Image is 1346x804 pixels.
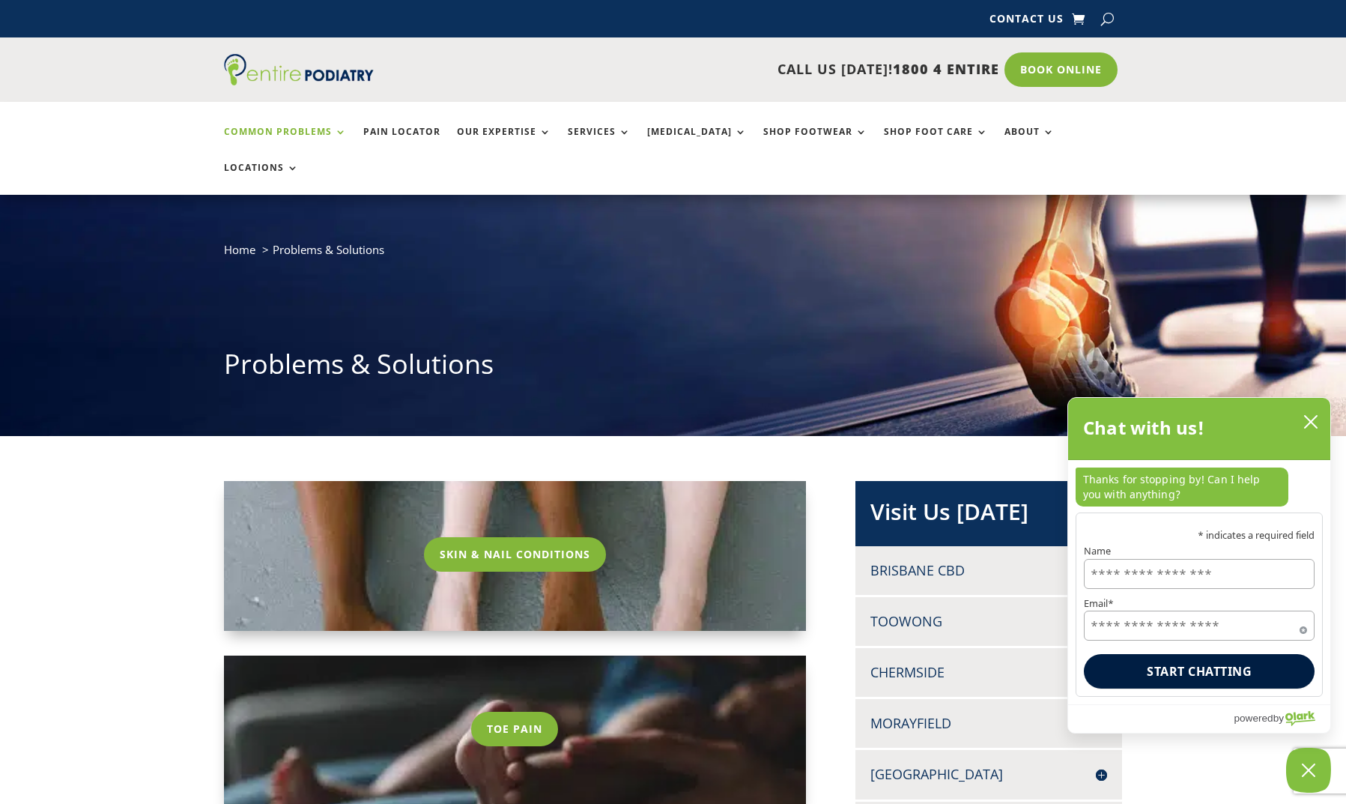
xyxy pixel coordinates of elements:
[457,127,551,159] a: Our Expertise
[1300,623,1307,631] span: Required field
[1084,654,1315,689] button: Start chatting
[1084,546,1315,556] label: Name
[884,127,988,159] a: Shop Foot Care
[870,714,1107,733] h4: Morayfield
[870,612,1107,631] h4: Toowong
[1004,52,1118,87] a: Book Online
[1286,748,1331,793] button: Close Chatbox
[870,561,1107,580] h4: Brisbane CBD
[1068,460,1330,513] div: chat
[568,127,631,159] a: Services
[224,163,299,195] a: Locations
[989,13,1064,30] a: Contact Us
[424,537,606,572] a: Skin & Nail Conditions
[870,765,1107,784] h4: [GEOGRAPHIC_DATA]
[870,663,1107,682] h4: Chermside
[224,73,374,88] a: Entire Podiatry
[1299,411,1323,433] button: close chatbox
[1234,705,1330,733] a: Powered by Olark
[1234,709,1273,728] span: powered
[1084,611,1315,641] input: Email
[1067,397,1331,734] div: olark chatbox
[763,127,867,159] a: Shop Footwear
[1083,413,1205,443] h2: Chat with us!
[870,496,1107,535] h2: Visit Us [DATE]
[1084,599,1315,608] label: Email*
[1273,709,1284,728] span: by
[224,127,347,159] a: Common Problems
[224,240,1123,270] nav: breadcrumb
[224,345,1123,390] h1: Problems & Solutions
[363,127,440,159] a: Pain Locator
[1084,559,1315,589] input: Name
[471,712,558,746] a: Toe Pain
[431,60,999,79] p: CALL US [DATE]!
[224,242,255,257] a: Home
[1004,127,1055,159] a: About
[273,242,384,257] span: Problems & Solutions
[893,60,999,78] span: 1800 4 ENTIRE
[1084,531,1315,540] p: * indicates a required field
[1076,468,1288,507] p: Thanks for stopping by! Can I help you with anything?
[647,127,747,159] a: [MEDICAL_DATA]
[224,54,374,85] img: logo (1)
